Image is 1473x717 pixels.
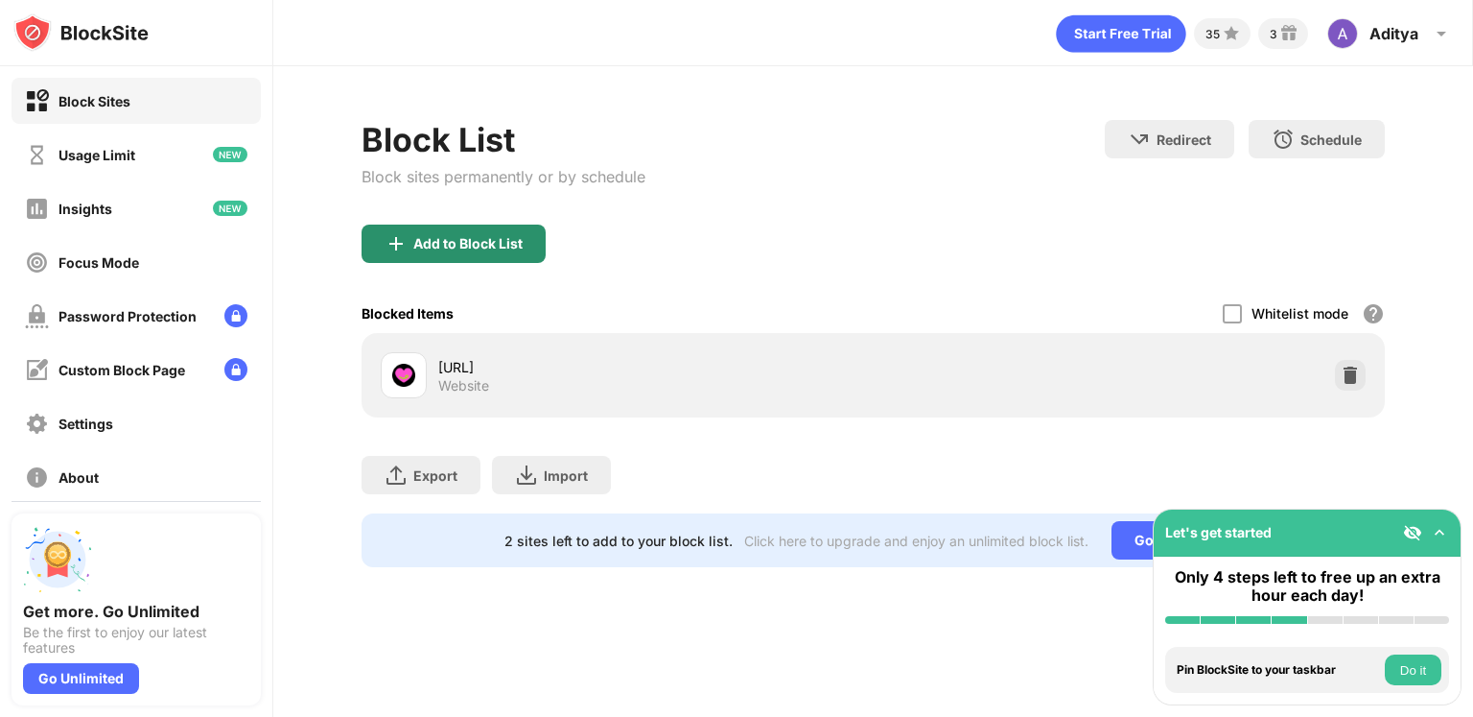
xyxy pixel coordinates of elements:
img: push-unlimited.svg [23,525,92,594]
div: Export [413,467,457,484]
div: Block Sites [58,93,130,109]
div: Be the first to enjoy our latest features [23,625,249,656]
div: Add to Block List [413,236,523,251]
div: Usage Limit [58,147,135,163]
div: Redirect [1157,131,1211,148]
img: reward-small.svg [1277,22,1300,45]
div: Go Unlimited [23,663,139,694]
img: time-usage-off.svg [25,143,49,167]
img: favicons [392,364,415,387]
img: points-small.svg [1220,22,1243,45]
div: Whitelist mode [1251,305,1348,322]
div: Blocked Items [362,305,454,322]
img: customize-block-page-off.svg [25,358,49,382]
div: 3 [1270,27,1277,41]
img: new-icon.svg [213,147,247,162]
div: Password Protection [58,308,197,324]
img: new-icon.svg [213,201,247,216]
div: Focus Mode [58,254,139,271]
div: Block sites permanently or by schedule [362,167,645,186]
div: Custom Block Page [58,362,185,378]
div: Import [544,467,588,484]
div: Website [438,377,489,394]
div: Aditya [1369,24,1418,43]
img: settings-off.svg [25,412,49,436]
img: block-on.svg [25,89,49,113]
div: Go Unlimited [1111,521,1243,560]
img: about-off.svg [25,466,49,490]
img: focus-off.svg [25,251,49,275]
img: password-protection-off.svg [25,304,49,328]
div: 35 [1205,27,1220,41]
img: insights-off.svg [25,197,49,221]
div: Only 4 steps left to free up an extra hour each day! [1165,568,1449,605]
div: Schedule [1300,131,1362,148]
div: About [58,469,99,486]
img: ACg8ocI-udC9aBo2311MqWyY7DX2e-xRieSYMb3YKqPVsM6AhhNsrg=s96-c [1327,18,1358,49]
div: animation [1056,14,1186,53]
img: lock-menu.svg [224,304,247,327]
div: Pin BlockSite to your taskbar [1177,663,1380,677]
img: omni-setup-toggle.svg [1430,523,1449,542]
div: [URL] [438,357,873,377]
div: Settings [58,416,113,432]
div: Get more. Go Unlimited [23,602,249,621]
img: logo-blocksite.svg [13,13,149,52]
div: Block List [362,120,645,159]
div: Insights [58,201,112,217]
button: Do it [1385,655,1441,685]
img: lock-menu.svg [224,358,247,381]
div: Click here to upgrade and enjoy an unlimited block list. [744,533,1088,549]
div: 2 sites left to add to your block list. [504,533,733,549]
div: Let's get started [1165,524,1272,540]
img: eye-not-visible.svg [1403,523,1422,542]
